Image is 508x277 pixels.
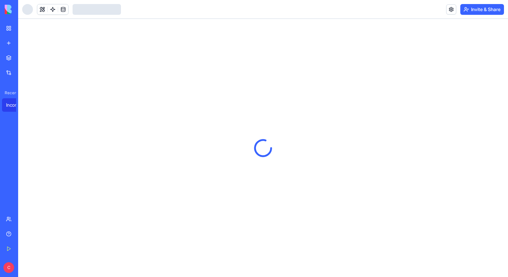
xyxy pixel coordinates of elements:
span: Recent [2,90,16,96]
span: C [3,262,14,273]
div: Income Calculator [6,102,25,108]
img: logo [5,5,46,14]
button: Invite & Share [460,4,504,15]
a: Income Calculator [2,98,29,112]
